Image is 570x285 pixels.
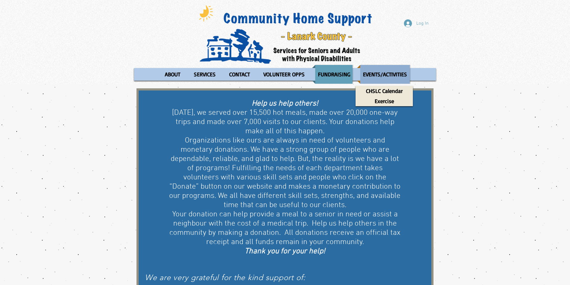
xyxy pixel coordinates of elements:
[188,65,222,84] a: SERVICES
[356,96,413,106] a: Exercise
[312,65,356,84] a: FUNDRAISING
[245,247,325,256] span: Thank you for your help!
[162,65,183,84] p: ABOUT
[360,65,410,84] p: EVENTS/ACTIVITIES
[356,86,413,96] a: CHSLC Calendar
[357,65,413,84] a: EVENTS/ACTIVITIES
[226,65,253,84] p: CONTACT
[191,65,218,84] p: SERVICES
[315,65,353,84] p: FUNDRAISING
[145,273,306,282] span: We are very grateful for the kind support of:
[363,86,405,96] p: CHSLC Calendar
[159,65,186,84] a: ABOUT
[169,136,401,210] span: Organizations like ours are always in need of volunteers and monetary donations. We have a strong...
[172,108,398,136] span: [DATE], we served over 15,500 hot meals, made over 20,000 one-way trips and made over 7,000 visit...
[134,65,436,84] nav: Site
[252,99,318,108] span: Help us help others!
[223,65,256,84] a: CONTACT
[372,96,397,106] p: Exercise
[400,18,433,29] button: Log In
[169,210,401,247] span: Your donation can help provide a meal to a senior in need or assist a neighbour with the cost of ...
[258,65,311,84] a: VOLUNTEER OPPS
[261,65,307,84] p: VOLUNTEER OPPS
[414,20,431,27] span: Log In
